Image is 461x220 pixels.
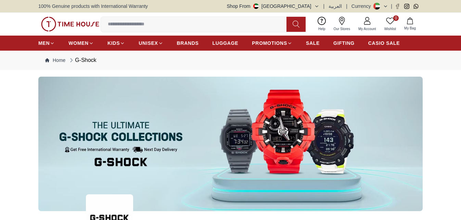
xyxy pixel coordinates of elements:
a: UNISEX [139,37,163,49]
img: United Arab Emirates [253,3,259,9]
span: Wishlist [382,26,399,31]
span: PROMOTIONS [252,40,287,47]
span: SALE [306,40,320,47]
span: My Bag [401,26,419,31]
button: My Bag [400,16,420,32]
img: ... [41,17,99,31]
button: العربية [329,3,342,10]
a: WOMEN [68,37,94,49]
a: Our Stores [330,15,354,33]
span: | [346,3,347,10]
span: Our Stores [331,26,353,31]
a: KIDS [107,37,125,49]
span: 100% Genuine products with International Warranty [38,3,148,10]
img: ... [38,77,423,211]
a: SALE [306,37,320,49]
span: | [391,3,392,10]
span: WOMEN [68,40,89,47]
span: LUGGAGE [213,40,239,47]
span: MEN [38,40,50,47]
span: CASIO SALE [368,40,400,47]
span: KIDS [107,40,120,47]
a: PROMOTIONS [252,37,292,49]
div: Currency [351,3,374,10]
a: MEN [38,37,55,49]
a: Instagram [404,4,409,9]
a: CASIO SALE [368,37,400,49]
button: Shop From[GEOGRAPHIC_DATA] [227,3,319,10]
span: 0 [393,15,399,21]
nav: Breadcrumb [38,51,423,70]
a: Facebook [395,4,400,9]
span: My Account [356,26,379,31]
a: LUGGAGE [213,37,239,49]
a: Home [45,57,65,64]
span: | [323,3,325,10]
a: 0Wishlist [380,15,400,33]
span: Help [316,26,328,31]
span: BRANDS [177,40,199,47]
span: UNISEX [139,40,158,47]
span: GIFTING [333,40,355,47]
a: Help [314,15,330,33]
div: G-Shock [68,56,96,64]
a: GIFTING [333,37,355,49]
a: BRANDS [177,37,199,49]
a: Whatsapp [413,4,419,9]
